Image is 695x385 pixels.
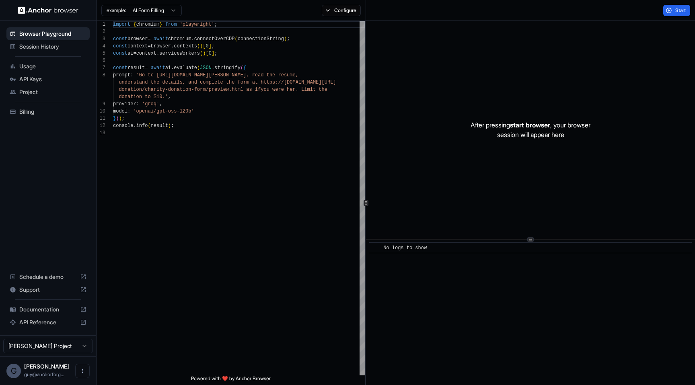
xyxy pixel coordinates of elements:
[6,283,90,296] div: Support
[24,363,69,370] span: Guy Ben Simhon
[6,270,90,283] div: Schedule a demo
[119,80,263,85] span: understand the details, and complete the form at h
[97,43,105,50] div: 4
[97,115,105,122] div: 11
[97,129,105,137] div: 13
[107,7,126,14] span: example:
[212,51,214,56] span: ]
[191,36,194,42] span: .
[133,51,136,56] span: =
[165,65,171,71] span: ai
[24,371,64,377] span: guy@anchorforge.io
[171,65,174,71] span: .
[235,36,238,42] span: (
[156,51,159,56] span: .
[6,303,90,316] div: Documentation
[471,120,590,139] p: After pressing , your browser session will appear here
[6,60,90,73] div: Usage
[127,65,145,71] span: result
[206,43,208,49] span: 0
[113,22,130,27] span: import
[200,65,212,71] span: JSON
[19,30,86,38] span: Browser Playground
[148,36,150,42] span: =
[212,43,214,49] span: ;
[113,109,127,114] span: model
[214,22,217,27] span: ;
[258,72,298,78] span: ad the resume,
[200,43,203,49] span: )
[19,62,86,70] span: Usage
[241,65,243,71] span: (
[200,51,203,56] span: (
[383,245,427,251] span: No logs to show
[191,375,271,385] span: Powered with ❤️ by Anchor Browser
[197,43,200,49] span: (
[148,43,150,49] span: =
[19,43,86,51] span: Session History
[206,51,208,56] span: [
[133,22,136,27] span: {
[97,28,105,35] div: 2
[133,109,194,114] span: 'openai/gpt-oss-120b'
[142,101,159,107] span: 'groq'
[130,72,133,78] span: :
[19,75,86,83] span: API Keys
[97,72,105,79] div: 8
[203,43,206,49] span: [
[203,51,206,56] span: )
[171,43,174,49] span: .
[214,65,241,71] span: stringify
[168,36,191,42] span: chromium
[287,36,290,42] span: ;
[19,88,86,96] span: Project
[148,123,150,129] span: (
[19,273,77,281] span: Schedule a demo
[119,116,121,121] span: )
[127,43,148,49] span: context
[322,5,361,16] button: Configure
[136,22,160,27] span: chromium
[663,5,690,16] button: Start
[97,21,105,28] div: 1
[168,94,171,100] span: ,
[197,65,200,71] span: (
[19,305,77,313] span: Documentation
[113,36,127,42] span: const
[263,80,336,85] span: ttps://[DOMAIN_NAME][URL]
[113,72,130,78] span: prompt
[97,50,105,57] div: 5
[122,116,125,121] span: ;
[119,94,168,100] span: donation to $10.'
[97,57,105,64] div: 6
[19,108,86,116] span: Billing
[165,22,177,27] span: from
[151,65,165,71] span: await
[151,123,168,129] span: result
[133,123,136,129] span: .
[97,108,105,115] div: 10
[159,51,200,56] span: serviceWorkers
[136,101,139,107] span: :
[97,64,105,72] div: 7
[214,51,217,56] span: ;
[113,116,116,121] span: }
[194,36,235,42] span: connectOverCDP
[6,105,90,118] div: Billing
[261,87,327,92] span: you were her. Limit the
[243,65,246,71] span: {
[209,43,212,49] span: ]
[119,87,261,92] span: donation/charity-donation-form/preview.html as if
[113,65,127,71] span: const
[113,43,127,49] span: const
[136,72,258,78] span: 'Go to [URL][DOMAIN_NAME][PERSON_NAME], re
[97,122,105,129] div: 12
[6,73,90,86] div: API Keys
[151,43,171,49] span: browser
[127,109,130,114] span: :
[116,116,119,121] span: )
[180,22,214,27] span: 'playwright'
[6,316,90,329] div: API Reference
[136,123,148,129] span: info
[75,364,90,378] button: Open menu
